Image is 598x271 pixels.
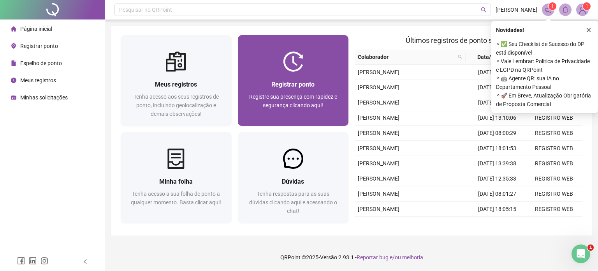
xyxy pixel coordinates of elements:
span: environment [11,43,16,49]
td: [DATE] 18:05:15 [469,202,526,217]
td: [DATE] 18:02:14 [469,80,526,95]
footer: QRPoint © 2025 - 2.93.1 - [105,244,598,271]
span: close [586,27,591,33]
th: Data/Hora [466,50,521,65]
td: [DATE] 14:10:24 [469,95,526,110]
span: [PERSON_NAME] [358,69,399,75]
span: linkedin [29,257,37,265]
span: Registre sua presença com rapidez e segurança clicando aqui! [249,94,337,108]
span: [PERSON_NAME] [358,99,399,106]
td: REGISTRO WEB [526,171,582,186]
span: left [83,259,88,264]
span: Espelho de ponto [20,60,62,66]
sup: Atualize o seu contato no menu Meus Dados [583,2,591,10]
span: Últimos registros de ponto sincronizados [406,36,531,44]
span: [PERSON_NAME] [358,175,399,182]
td: [DATE] 08:01:27 [469,186,526,202]
span: Meus registros [20,77,56,83]
a: Minha folhaTenha acesso a sua folha de ponto a qualquer momento. Basta clicar aqui! [121,132,232,223]
span: 1 [586,4,588,9]
span: Reportar bug e/ou melhoria [357,254,423,260]
span: Página inicial [20,26,52,32]
td: REGISTRO WEB [526,202,582,217]
img: 82103 [577,4,588,16]
iframe: Intercom live chat [572,244,590,263]
a: Meus registrosTenha acesso aos seus registros de ponto, incluindo geolocalização e demais observa... [121,35,232,126]
span: [PERSON_NAME] [358,84,399,90]
span: [PERSON_NAME] [358,191,399,197]
td: [DATE] 12:35:33 [469,171,526,186]
span: Meus registros [155,81,197,88]
a: DúvidasTenha respostas para as suas dúvidas clicando aqui e acessando o chat! [238,132,349,223]
td: [DATE] 13:39:38 [469,156,526,171]
span: Registrar ponto [20,43,58,49]
span: Tenha acesso aos seus registros de ponto, incluindo geolocalização e demais observações! [134,94,219,117]
td: REGISTRO WEB [526,126,582,141]
span: search [456,51,464,63]
span: [PERSON_NAME] [358,130,399,136]
span: Minha folha [159,178,193,185]
span: file [11,60,16,66]
span: facebook [17,257,25,265]
td: [DATE] 08:00:29 [469,126,526,141]
span: Registrar ponto [271,81,315,88]
span: schedule [11,95,16,100]
td: REGISTRO WEB [526,156,582,171]
span: ⚬ ✅ Seu Checklist de Sucesso do DP está disponível [496,40,593,57]
span: [PERSON_NAME] [358,160,399,166]
span: clock-circle [11,78,16,83]
td: [DATE] 18:01:53 [469,141,526,156]
span: [PERSON_NAME] [358,115,399,121]
span: Colaborador [358,53,455,61]
span: search [481,7,487,13]
span: search [458,55,463,59]
span: [PERSON_NAME] [496,5,537,14]
span: instagram [40,257,48,265]
span: [PERSON_NAME] [358,206,399,212]
span: Dúvidas [282,178,304,185]
td: [DATE] 08:00:22 [469,65,526,80]
span: Minhas solicitações [20,94,68,101]
span: Novidades ! [496,26,524,34]
span: notification [545,6,552,13]
span: ⚬ Vale Lembrar: Política de Privacidade e LGPD na QRPoint [496,57,593,74]
span: 1 [587,244,594,251]
span: bell [562,6,569,13]
td: [DATE] 13:58:25 [469,217,526,232]
sup: 1 [549,2,556,10]
span: ⚬ 🤖 Agente QR: sua IA no Departamento Pessoal [496,74,593,91]
span: ⚬ 🚀 Em Breve, Atualização Obrigatória de Proposta Comercial [496,91,593,108]
td: REGISTRO WEB [526,141,582,156]
span: 1 [551,4,554,9]
a: Registrar pontoRegistre sua presença com rapidez e segurança clicando aqui! [238,35,349,126]
td: REGISTRO WEB [526,186,582,202]
span: Versão [320,254,337,260]
span: Tenha acesso a sua folha de ponto a qualquer momento. Basta clicar aqui! [131,191,221,205]
td: REGISTRO WEB [526,110,582,126]
span: Data/Hora [469,53,512,61]
td: [DATE] 13:10:06 [469,110,526,126]
span: Tenha respostas para as suas dúvidas clicando aqui e acessando o chat! [249,191,337,214]
span: home [11,26,16,32]
span: [PERSON_NAME] [358,145,399,151]
td: REGISTRO WEB [526,217,582,232]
